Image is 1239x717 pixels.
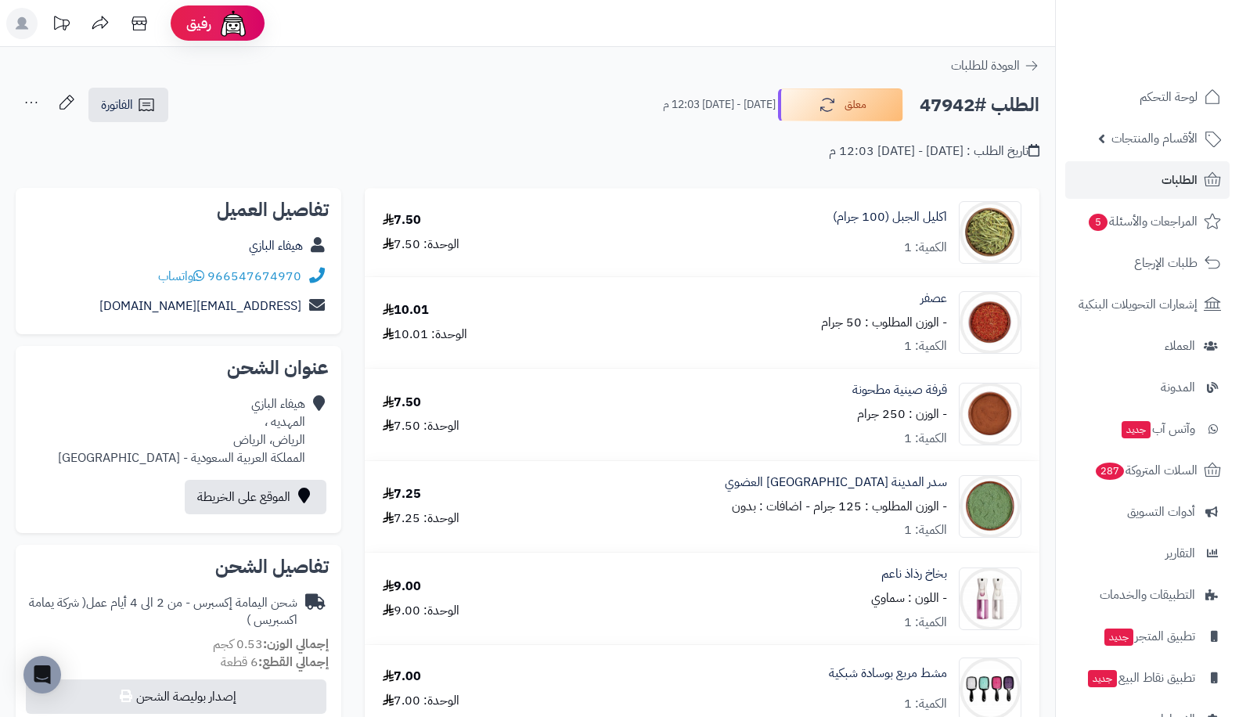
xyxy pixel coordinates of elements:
[383,211,421,229] div: 7.50
[904,337,947,355] div: الكمية: 1
[1065,369,1230,406] a: المدونة
[383,668,421,686] div: 7.00
[28,200,329,219] h2: تفاصيل العميل
[1120,418,1195,440] span: وآتس آب
[1162,169,1198,191] span: الطلبات
[871,589,947,607] small: - اللون : سماوي
[1096,463,1124,480] span: 287
[29,593,297,630] span: ( شركة يمامة اكسبريس )
[1065,618,1230,655] a: تطبيق المتجرجديد
[1065,78,1230,116] a: لوحة التحكم
[41,8,81,43] a: تحديثات المنصة
[1065,286,1230,323] a: إشعارات التحويلات البنكية
[951,56,1039,75] a: العودة للطلبات
[158,267,204,286] a: واتساب
[960,201,1021,264] img: %20%D8%A7%D9%84%D8%AC%D8%A8%D9%84-90x90.jpg
[1065,244,1230,282] a: طلبات الإرجاع
[383,485,421,503] div: 7.25
[1079,294,1198,315] span: إشعارات التحويلات البنكية
[1165,542,1195,564] span: التقارير
[857,405,947,423] small: - الوزن : 250 جرام
[951,56,1020,75] span: العودة للطلبات
[813,497,947,516] small: - الوزن المطلوب : 125 جرام
[1134,252,1198,274] span: طلبات الإرجاع
[221,653,329,672] small: 6 قطعة
[1111,128,1198,150] span: الأقسام والمنتجات
[1089,214,1108,231] span: 5
[1122,421,1151,438] span: جديد
[1094,459,1198,481] span: السلات المتروكة
[1127,501,1195,523] span: أدوات التسويق
[383,236,459,254] div: الوحدة: 7.50
[1103,625,1195,647] span: تطبيق المتجر
[1165,335,1195,357] span: العملاء
[213,635,329,654] small: 0.53 كجم
[1065,161,1230,199] a: الطلبات
[258,653,329,672] strong: إجمالي القطع:
[904,521,947,539] div: الكمية: 1
[904,430,947,448] div: الكمية: 1
[920,290,947,308] a: عصفر
[218,8,249,39] img: ai-face.png
[778,88,903,121] button: معلق
[904,239,947,257] div: الكمية: 1
[28,557,329,576] h2: تفاصيل الشحن
[829,665,947,683] a: مشط مربع بوسادة شبكية
[1065,203,1230,240] a: المراجعات والأسئلة5
[833,208,947,226] a: اكليل الجبل (100 جرام)
[263,635,329,654] strong: إجمالي الوزن:
[1133,12,1224,45] img: logo-2.png
[1065,535,1230,572] a: التقارير
[383,417,459,435] div: الوحدة: 7.50
[383,301,429,319] div: 10.01
[1065,659,1230,697] a: تطبيق نقاط البيعجديد
[725,474,947,492] a: سدر المدينة [GEOGRAPHIC_DATA] العضوي
[960,291,1021,354] img: 1633580797-Safflower-90x90.jpg
[1088,670,1117,687] span: جديد
[185,480,326,514] a: الموقع على الخريطة
[920,89,1039,121] h2: الطلب #47942
[821,313,947,332] small: - الوزن المطلوب : 50 جرام
[383,602,459,620] div: الوحدة: 9.00
[26,679,326,714] button: إصدار بوليصة الشحن
[383,692,459,710] div: الوحدة: 7.00
[1104,629,1133,646] span: جديد
[383,578,421,596] div: 9.00
[1086,667,1195,689] span: تطبيق نقاط البيع
[1161,377,1195,398] span: المدونة
[663,97,776,113] small: [DATE] - [DATE] 12:03 م
[881,565,947,583] a: بخاخ رذاذ ناعم
[383,394,421,412] div: 7.50
[99,297,301,315] a: [EMAIL_ADDRESS][DOMAIN_NAME]
[28,594,297,630] div: شحن اليمامة إكسبرس - من 2 الى 4 أيام عمل
[1065,493,1230,531] a: أدوات التسويق
[28,358,329,377] h2: عنوان الشحن
[960,383,1021,445] img: 1633580797-Cinnamon%20Powder-90x90.jpg
[207,267,301,286] a: 966547674970
[88,88,168,122] a: الفاتورة
[383,510,459,528] div: الوحدة: 7.25
[852,381,947,399] a: قرفة صينية مطحونة
[101,95,133,114] span: الفاتورة
[904,614,947,632] div: الكمية: 1
[186,14,211,33] span: رفيق
[1065,327,1230,365] a: العملاء
[829,142,1039,160] div: تاريخ الطلب : [DATE] - [DATE] 12:03 م
[1065,410,1230,448] a: وآتس آبجديد
[383,326,467,344] div: الوحدة: 10.01
[1140,86,1198,108] span: لوحة التحكم
[960,475,1021,538] img: 1690052262-Seder%20Leaves%20Powder%20Organic-90x90.jpg
[904,695,947,713] div: الكمية: 1
[23,656,61,694] div: Open Intercom Messenger
[1065,452,1230,489] a: السلات المتروكة287
[1100,584,1195,606] span: التطبيقات والخدمات
[1065,576,1230,614] a: التطبيقات والخدمات
[1087,211,1198,232] span: المراجعات والأسئلة
[249,236,303,255] a: هيفاء البازي
[58,395,305,467] div: هيفاء البازي المهديه ، الرياض، الرياض المملكة العربية السعودية - [GEOGRAPHIC_DATA]
[960,567,1021,630] img: 1754414615-Spray%20Bottle-90x90.jpg
[732,497,810,516] small: - اضافات : بدون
